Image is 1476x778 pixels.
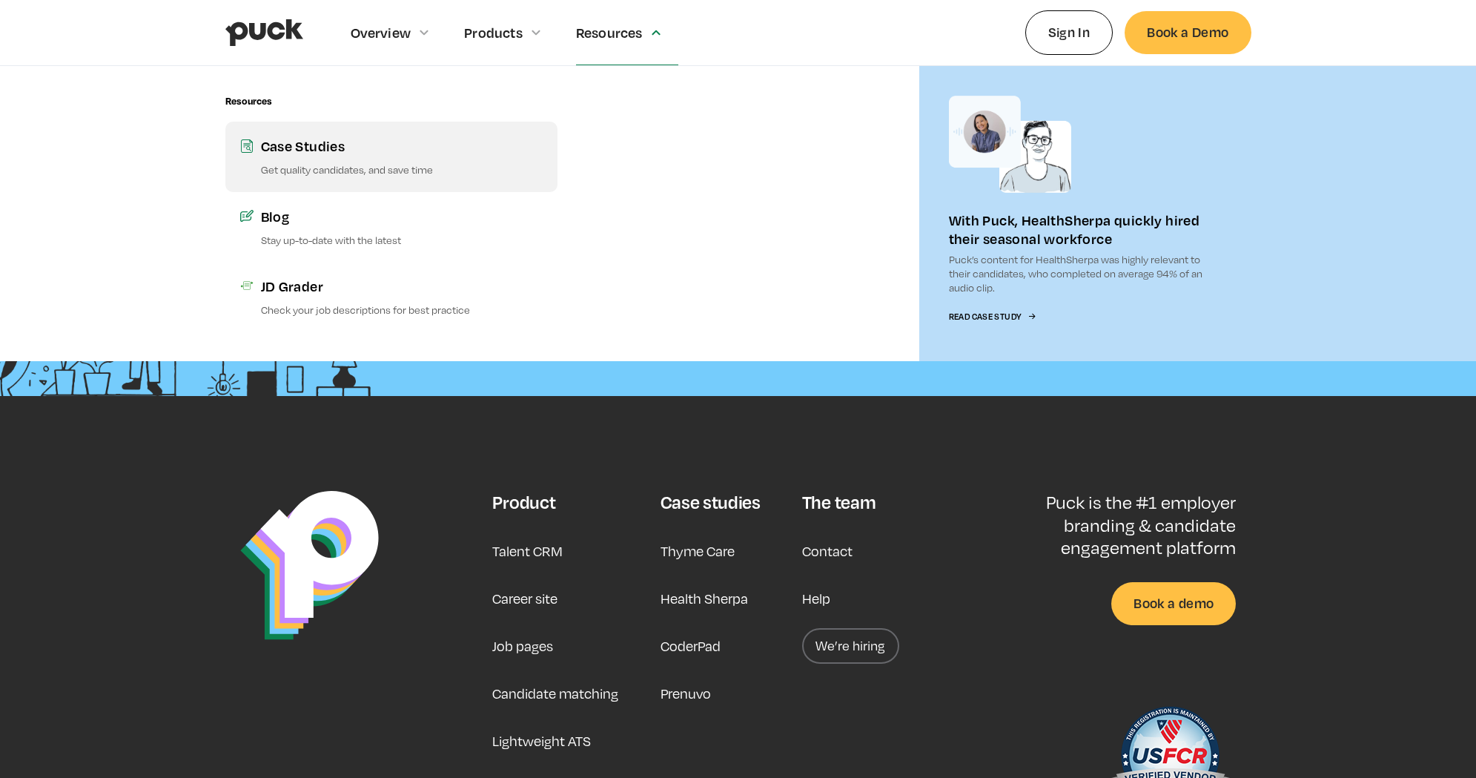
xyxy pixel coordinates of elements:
a: Sign In [1025,10,1113,54]
div: With Puck, HealthSherpa quickly hired their seasonal workforce [949,211,1222,248]
div: Case Studies [261,136,543,155]
div: The team [802,491,876,513]
a: Help [802,581,830,616]
div: Resources [576,24,643,41]
div: Product [492,491,555,513]
a: Lightweight ATS [492,723,591,759]
a: We’re hiring [802,628,899,664]
p: Check your job descriptions for best practice [261,303,543,317]
a: Career site [492,581,557,616]
div: Overview [351,24,411,41]
a: CoderPad [661,628,721,664]
div: Products [464,24,523,41]
a: Thyme Care [661,533,735,569]
a: Case StudiesGet quality candidates, and save time [225,122,557,191]
a: Job pages [492,628,553,664]
p: Puck is the #1 employer branding & candidate engagement platform [998,491,1236,558]
div: Blog [261,207,543,225]
a: Candidate matching [492,676,618,711]
a: Book a Demo [1125,11,1251,53]
div: JD Grader [261,277,543,295]
a: Talent CRM [492,533,563,569]
div: Case studies [661,491,761,513]
p: Puck’s content for HealthSherpa was highly relevant to their candidates, who completed on average... [949,252,1222,295]
a: Prenuvo [661,676,711,711]
a: Health Sherpa [661,581,748,616]
a: Contact [802,533,853,569]
div: Read Case Study [949,312,1022,322]
a: BlogStay up-to-date with the latest [225,192,557,262]
img: Puck Logo [240,491,379,640]
a: With Puck, HealthSherpa quickly hired their seasonal workforcePuck’s content for HealthSherpa was... [919,66,1251,361]
a: Book a demo [1111,582,1236,624]
a: JD GraderCheck your job descriptions for best practice [225,262,557,332]
p: Get quality candidates, and save time [261,162,543,177]
p: Stay up-to-date with the latest [261,233,543,247]
div: Resources [225,96,272,107]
